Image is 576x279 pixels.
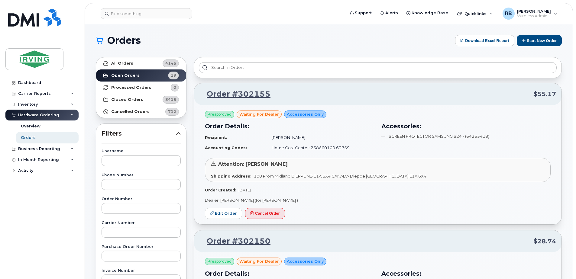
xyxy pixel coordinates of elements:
span: $28.74 [533,237,556,246]
label: Username [102,149,181,153]
span: Accessories Only [287,258,324,264]
a: Order #302150 [199,236,270,247]
span: 4146 [165,60,176,66]
span: [DATE] [238,188,251,192]
label: Purchase Order Number [102,245,181,249]
span: Orders [107,36,141,45]
p: Dealer: [PERSON_NAME] (for [PERSON_NAME] ) [205,197,551,203]
button: Start New Order [517,35,562,46]
h3: Order Details: [205,269,374,278]
button: Cancel Order [245,208,285,219]
strong: Recipient: [205,135,227,140]
li: SCREEN PROTECTOR SAMSUNG S24 - (64255418) [381,133,551,139]
label: Invoice Number [102,269,181,273]
strong: Order Created: [205,188,236,192]
span: 100 Prom Midland DIEPPE NB E1A 6X4 CANADA Dieppe [GEOGRAPHIC_DATA] E1A 6X4 [254,174,426,178]
strong: Open Orders [111,73,140,78]
span: 0 [173,85,176,90]
a: Order #302155 [199,89,270,100]
label: Order Number [102,197,181,201]
strong: Cancelled Orders [111,109,150,114]
input: Search in orders [199,62,557,73]
button: Download Excel Report [455,35,514,46]
span: $55.17 [533,90,556,98]
span: Preapproved [208,259,231,264]
td: Home Cost Center: 238660100.63759 [266,143,374,153]
strong: Processed Orders [111,85,151,90]
label: Carrier Number [102,221,181,225]
label: Phone Number [102,173,181,177]
span: 712 [168,109,176,114]
span: Filters [102,129,176,138]
strong: Accounting Codes: [205,145,247,150]
strong: Closed Orders [111,97,143,102]
span: 3415 [165,97,176,102]
td: [PERSON_NAME] [266,132,374,143]
span: Preapproved [208,112,231,117]
a: Closed Orders3415 [96,94,186,106]
span: Attention: [PERSON_NAME] [218,161,288,167]
strong: Shipping Address: [211,174,251,178]
span: waiting for dealer [239,111,279,117]
span: Accessories Only [287,111,324,117]
a: Open Orders19 [96,69,186,82]
h3: Accessories: [381,122,551,131]
a: Cancelled Orders712 [96,106,186,118]
h3: Order Details: [205,122,374,131]
span: 19 [171,72,176,78]
a: All Orders4146 [96,57,186,69]
strong: All Orders [111,61,133,66]
a: Edit Order [205,208,242,219]
a: Processed Orders0 [96,82,186,94]
h3: Accessories: [381,269,551,278]
span: waiting for dealer [239,258,279,264]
